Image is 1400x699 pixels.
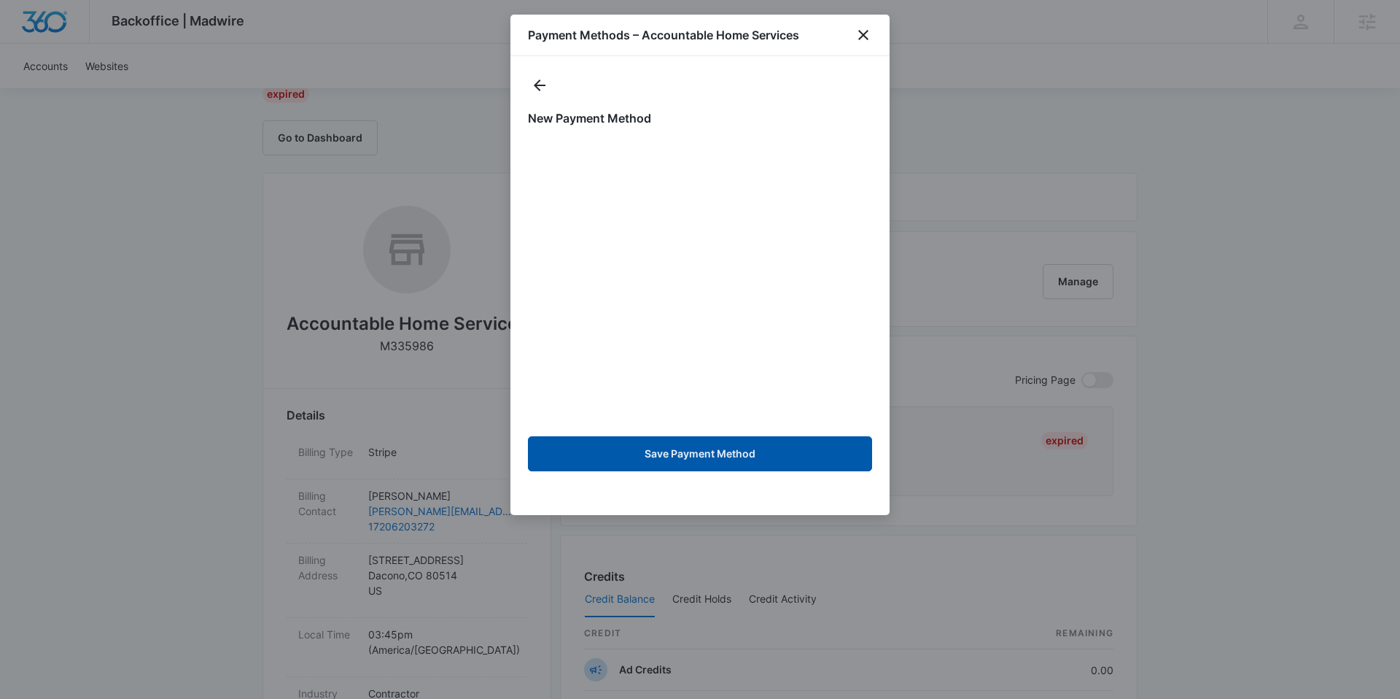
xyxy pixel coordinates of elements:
iframe: Secure payment input frame [525,139,875,425]
h1: Payment Methods – Accountable Home Services [528,26,799,44]
button: close [855,26,872,44]
button: Save Payment Method [528,436,872,471]
button: actions.back [528,74,551,97]
h1: New Payment Method [528,109,872,127]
